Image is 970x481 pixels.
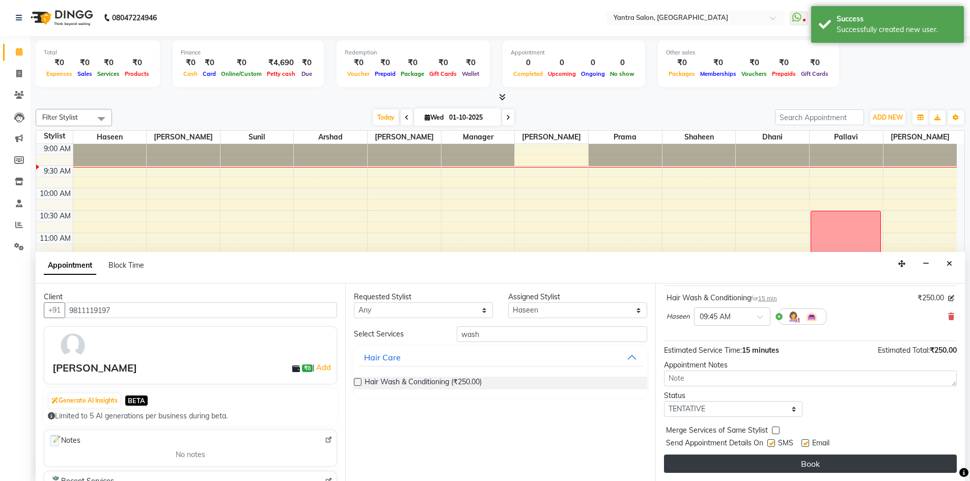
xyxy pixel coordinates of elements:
[918,293,944,303] span: ₹250.00
[427,70,459,77] span: Gift Cards
[38,188,73,199] div: 10:00 AM
[515,131,588,144] span: [PERSON_NAME]
[942,256,957,272] button: Close
[666,425,768,438] span: Merge Services of Same Stylist
[666,70,698,77] span: Packages
[769,70,798,77] span: Prepaids
[664,455,957,473] button: Book
[95,70,122,77] span: Services
[870,110,905,125] button: ADD NEW
[398,70,427,77] span: Package
[667,312,690,322] span: Haseen
[545,70,578,77] span: Upcoming
[751,295,777,302] small: for
[368,131,441,144] span: [PERSON_NAME]
[95,57,122,69] div: ₹0
[798,57,831,69] div: ₹0
[52,360,137,376] div: [PERSON_NAME]
[607,57,637,69] div: 0
[313,361,332,374] span: |
[220,131,294,144] span: Sunil
[125,395,148,405] span: BETA
[44,292,337,302] div: Client
[441,131,515,144] span: Manager
[372,57,398,69] div: ₹0
[44,70,75,77] span: Expenses
[798,70,831,77] span: Gift Cards
[122,70,152,77] span: Products
[358,348,643,366] button: Hair Care
[758,295,777,302] span: 15 min
[49,393,120,408] button: Generate AI Insights
[812,438,829,450] span: Email
[666,57,698,69] div: ₹0
[775,109,864,125] input: Search Appointment
[373,109,399,125] span: Today
[787,310,799,323] img: Hairdresser.png
[837,14,956,24] div: Success
[667,293,777,303] div: Hair Wash & Conditioning
[422,114,446,121] span: Wed
[457,326,647,342] input: Search by service name
[837,24,956,35] div: Successfully created new user.
[930,346,957,355] span: ₹250.00
[26,4,96,32] img: logo
[589,131,662,144] span: Prama
[181,48,316,57] div: Finance
[44,48,152,57] div: Total
[769,57,798,69] div: ₹0
[112,4,157,32] b: 08047224946
[666,438,763,450] span: Send Appointment Details On
[345,70,372,77] span: Voucher
[42,144,73,154] div: 9:00 AM
[75,57,95,69] div: ₹0
[58,331,88,360] img: avatar
[42,113,78,121] span: Filter Stylist
[48,434,80,447] span: Notes
[354,292,493,302] div: Requested Stylist
[372,70,398,77] span: Prepaid
[181,57,200,69] div: ₹0
[698,57,739,69] div: ₹0
[44,302,65,318] button: +91
[299,70,315,77] span: Due
[298,57,316,69] div: ₹0
[459,70,482,77] span: Wallet
[459,57,482,69] div: ₹0
[44,57,75,69] div: ₹0
[742,346,779,355] span: 15 minutes
[778,438,793,450] span: SMS
[873,114,903,121] span: ADD NEW
[698,70,739,77] span: Memberships
[511,48,637,57] div: Appointment
[36,131,73,142] div: Stylist
[511,70,545,77] span: Completed
[364,351,401,363] div: Hair Care
[739,70,769,77] span: Vouchers
[806,310,818,323] img: Interior.png
[810,131,883,144] span: Pallavi
[44,257,96,275] span: Appointment
[948,295,954,301] i: Edit price
[42,166,73,177] div: 9:30 AM
[736,131,809,144] span: Dhani
[545,57,578,69] div: 0
[264,70,298,77] span: Petty cash
[65,302,337,318] input: Search by Name/Mobile/Email/Code
[427,57,459,69] div: ₹0
[181,70,200,77] span: Cash
[578,57,607,69] div: 0
[739,57,769,69] div: ₹0
[294,131,367,144] span: Arshad
[108,261,144,270] span: Block Time
[264,57,298,69] div: ₹4,690
[446,110,497,125] input: 2025-10-01
[511,57,545,69] div: 0
[38,233,73,244] div: 11:00 AM
[664,346,742,355] span: Estimated Service Time:
[218,70,264,77] span: Online/Custom
[365,377,482,389] span: Hair Wash & Conditioning (₹250.00)
[666,48,831,57] div: Other sales
[607,70,637,77] span: No show
[346,329,449,339] div: Select Services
